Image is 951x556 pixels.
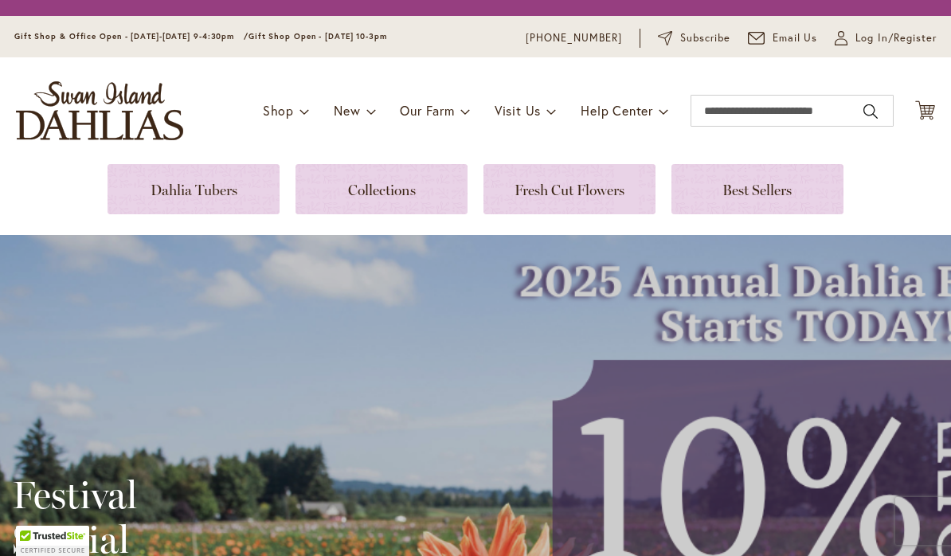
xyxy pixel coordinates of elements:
span: Shop [263,102,294,119]
span: Gift Shop Open - [DATE] 10-3pm [249,31,387,41]
a: Log In/Register [835,30,937,46]
span: Our Farm [400,102,454,119]
a: [PHONE_NUMBER] [526,30,622,46]
span: Visit Us [495,102,541,119]
span: Email Us [773,30,818,46]
a: Email Us [748,30,818,46]
span: Log In/Register [855,30,937,46]
span: New [334,102,360,119]
span: Help Center [581,102,653,119]
a: Subscribe [658,30,730,46]
button: Search [863,99,878,124]
span: Subscribe [680,30,730,46]
a: store logo [16,81,183,140]
span: Gift Shop & Office Open - [DATE]-[DATE] 9-4:30pm / [14,31,249,41]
